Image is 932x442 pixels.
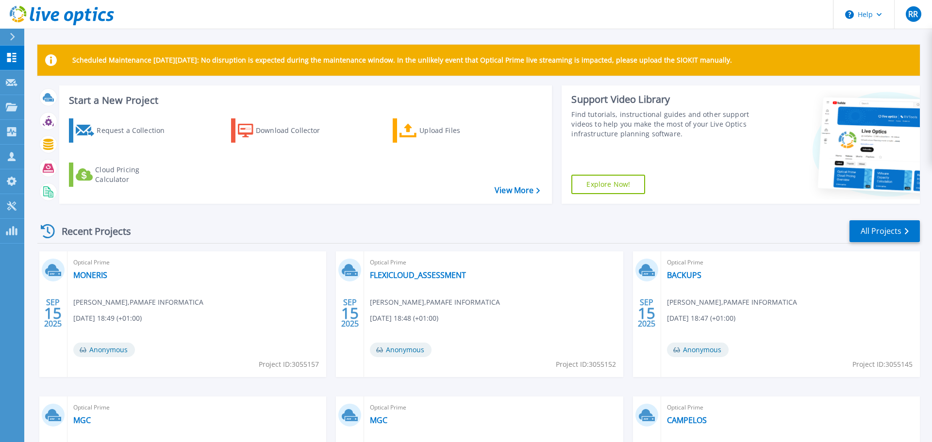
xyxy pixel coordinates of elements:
[370,313,438,324] span: [DATE] 18:48 (+01:00)
[908,10,918,18] span: RR
[393,118,501,143] a: Upload Files
[72,56,732,64] p: Scheduled Maintenance [DATE][DATE]: No disruption is expected during the maintenance window. In t...
[37,219,144,243] div: Recent Projects
[419,121,497,140] div: Upload Files
[495,186,540,195] a: View More
[44,295,62,331] div: SEP 2025
[571,110,754,139] div: Find tutorials, instructional guides and other support videos to help you make the most of your L...
[637,295,656,331] div: SEP 2025
[370,343,432,357] span: Anonymous
[341,295,359,331] div: SEP 2025
[44,309,62,317] span: 15
[370,270,466,280] a: FLEXICLOUD_ASSESSMENT
[370,415,387,425] a: MGC
[571,175,645,194] a: Explore Now!
[231,118,339,143] a: Download Collector
[667,257,914,268] span: Optical Prime
[73,297,203,308] span: [PERSON_NAME] , PAMAFE INFORMATICA
[370,402,617,413] span: Optical Prime
[341,309,359,317] span: 15
[667,415,707,425] a: CAMPELOS
[556,359,616,370] span: Project ID: 3055152
[849,220,920,242] a: All Projects
[667,313,735,324] span: [DATE] 18:47 (+01:00)
[638,309,655,317] span: 15
[667,402,914,413] span: Optical Prime
[667,343,729,357] span: Anonymous
[73,402,320,413] span: Optical Prime
[259,359,319,370] span: Project ID: 3055157
[73,257,320,268] span: Optical Prime
[256,121,333,140] div: Download Collector
[370,297,500,308] span: [PERSON_NAME] , PAMAFE INFORMATICA
[95,165,173,184] div: Cloud Pricing Calculator
[370,257,617,268] span: Optical Prime
[667,270,701,280] a: BACKUPS
[571,93,754,106] div: Support Video Library
[97,121,174,140] div: Request a Collection
[69,163,177,187] a: Cloud Pricing Calculator
[73,343,135,357] span: Anonymous
[852,359,913,370] span: Project ID: 3055145
[667,297,797,308] span: [PERSON_NAME] , PAMAFE INFORMATICA
[73,270,107,280] a: MONERIS
[69,118,177,143] a: Request a Collection
[69,95,540,106] h3: Start a New Project
[73,415,91,425] a: MGC
[73,313,142,324] span: [DATE] 18:49 (+01:00)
